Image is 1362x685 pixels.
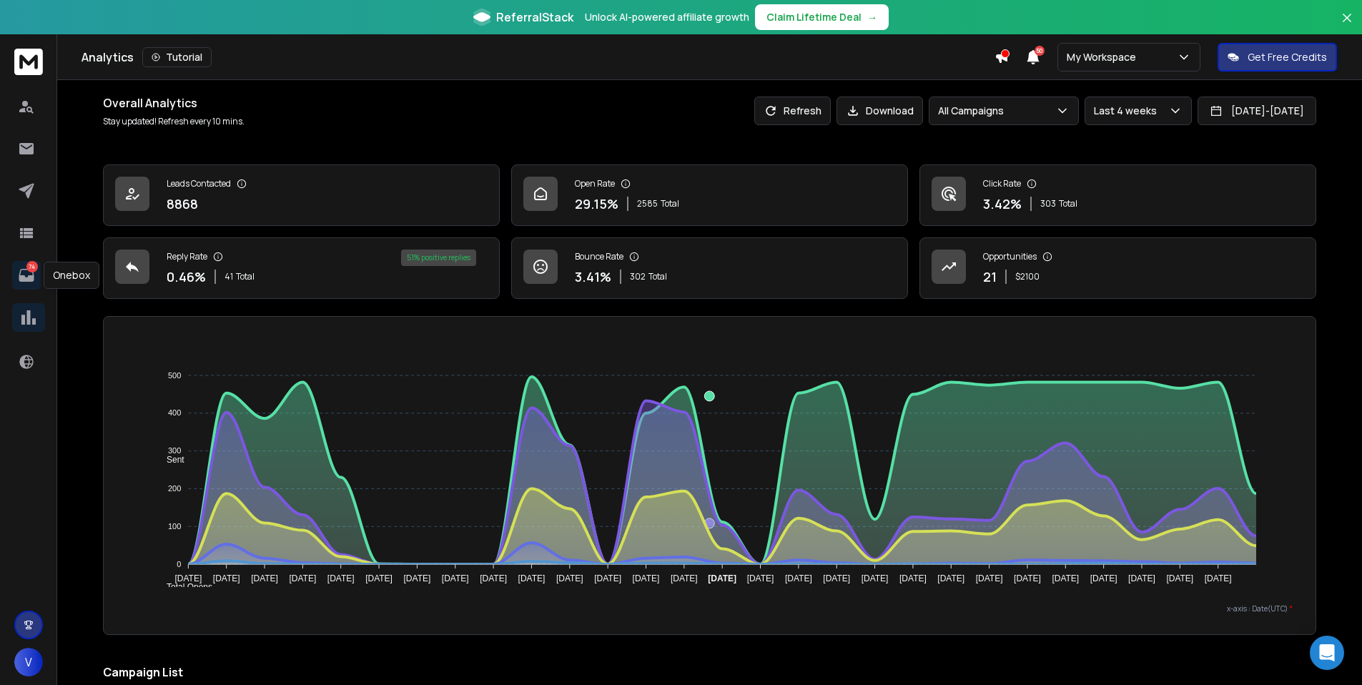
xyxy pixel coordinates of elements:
[1218,43,1337,72] button: Get Free Credits
[496,9,573,26] span: ReferralStack
[594,573,621,583] tspan: [DATE]
[862,573,889,583] tspan: [DATE]
[755,4,889,30] button: Claim Lifetime Deal→
[785,573,812,583] tspan: [DATE]
[630,271,646,282] span: 302
[177,560,181,568] tspan: 0
[784,104,821,118] p: Refresh
[633,573,660,583] tspan: [DATE]
[1310,636,1344,670] div: Open Intercom Messenger
[671,573,698,583] tspan: [DATE]
[1059,198,1077,210] span: Total
[103,116,245,127] p: Stay updated! Refresh every 10 mins.
[103,237,500,299] a: Reply Rate0.46%41Total51% positive replies
[26,261,38,272] p: 74
[251,573,278,583] tspan: [DATE]
[1052,573,1080,583] tspan: [DATE]
[937,573,964,583] tspan: [DATE]
[575,267,611,287] p: 3.41 %
[1035,46,1045,56] span: 50
[289,573,316,583] tspan: [DATE]
[747,573,774,583] tspan: [DATE]
[1205,573,1232,583] tspan: [DATE]
[167,178,231,189] p: Leads Contacted
[1015,271,1040,282] p: $ 2100
[1167,573,1194,583] tspan: [DATE]
[976,573,1003,583] tspan: [DATE]
[127,603,1293,614] p: x-axis : Date(UTC)
[103,164,500,226] a: Leads Contacted8868
[44,262,99,289] div: Onebox
[213,573,240,583] tspan: [DATE]
[823,573,850,583] tspan: [DATE]
[168,409,181,418] tspan: 400
[14,648,43,676] button: V
[480,573,507,583] tspan: [DATE]
[103,94,245,112] h1: Overall Analytics
[167,251,207,262] p: Reply Rate
[168,371,181,380] tspan: 500
[103,664,1316,681] h2: Campaign List
[867,10,877,24] span: →
[1090,573,1117,583] tspan: [DATE]
[1067,50,1142,64] p: My Workspace
[224,271,233,282] span: 41
[12,261,41,290] a: 74
[708,573,736,583] tspan: [DATE]
[1014,573,1041,583] tspan: [DATE]
[1198,97,1316,125] button: [DATE]-[DATE]
[575,194,618,214] p: 29.15 %
[575,251,623,262] p: Bounce Rate
[983,251,1037,262] p: Opportunities
[919,164,1316,226] a: Click Rate3.42%303Total
[983,194,1022,214] p: 3.42 %
[167,194,198,214] p: 8868
[511,164,908,226] a: Open Rate29.15%2585Total
[82,47,995,67] div: Analytics
[365,573,393,583] tspan: [DATE]
[1094,104,1163,118] p: Last 4 weeks
[174,573,202,583] tspan: [DATE]
[575,178,615,189] p: Open Rate
[156,455,184,465] span: Sent
[518,573,545,583] tspan: [DATE]
[754,97,831,125] button: Refresh
[938,104,1010,118] p: All Campaigns
[403,573,430,583] tspan: [DATE]
[511,237,908,299] a: Bounce Rate3.41%302Total
[168,484,181,493] tspan: 200
[648,271,667,282] span: Total
[585,10,749,24] p: Unlock AI-powered affiliate growth
[168,446,181,455] tspan: 300
[983,267,997,287] p: 21
[401,250,476,266] div: 51 % positive replies
[919,237,1316,299] a: Opportunities21$2100
[327,573,355,583] tspan: [DATE]
[837,97,923,125] button: Download
[661,198,679,210] span: Total
[156,582,212,592] span: Total Opens
[1128,573,1155,583] tspan: [DATE]
[556,573,583,583] tspan: [DATE]
[899,573,927,583] tspan: [DATE]
[142,47,212,67] button: Tutorial
[1338,9,1356,43] button: Close banner
[167,267,206,287] p: 0.46 %
[637,198,658,210] span: 2585
[983,178,1021,189] p: Click Rate
[168,522,181,531] tspan: 100
[1248,50,1327,64] p: Get Free Credits
[1040,198,1056,210] span: 303
[866,104,914,118] p: Download
[236,271,255,282] span: Total
[442,573,469,583] tspan: [DATE]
